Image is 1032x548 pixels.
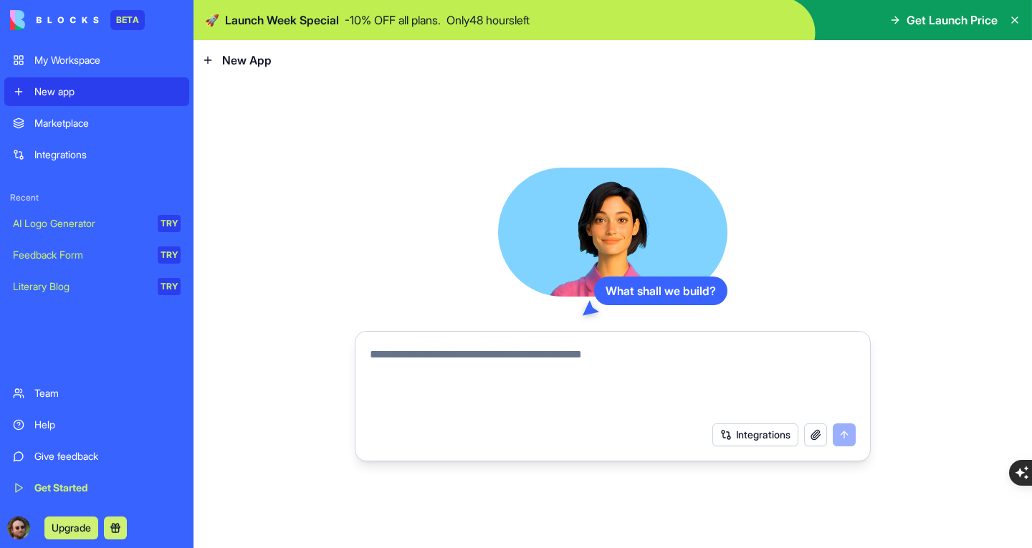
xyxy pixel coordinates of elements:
[205,11,219,29] span: 🚀
[4,77,189,106] a: New app
[34,148,181,162] div: Integrations
[10,10,145,30] a: BETA
[4,379,189,408] a: Team
[4,209,189,238] a: AI Logo GeneratorTRY
[4,192,189,203] span: Recent
[10,10,99,30] img: logo
[712,423,798,446] button: Integrations
[34,449,181,463] div: Give feedback
[4,140,189,169] a: Integrations
[34,418,181,432] div: Help
[44,516,98,539] button: Upgrade
[4,241,189,269] a: Feedback FormTRY
[446,11,530,29] p: Only 48 hours left
[4,46,189,74] a: My Workspace
[222,52,272,69] span: New App
[4,410,189,439] a: Help
[110,10,145,30] div: BETA
[34,53,181,67] div: My Workspace
[907,11,998,29] span: Get Launch Price
[158,246,181,264] div: TRY
[13,216,148,231] div: AI Logo Generator
[34,481,181,495] div: Get Started
[4,109,189,138] a: Marketplace
[345,11,441,29] p: - 10 % OFF all plans.
[13,279,148,294] div: Literary Blog
[4,442,189,471] a: Give feedback
[34,85,181,99] div: New app
[4,272,189,301] a: Literary BlogTRY
[225,11,339,29] span: Launch Week Special
[34,116,181,130] div: Marketplace
[7,516,30,539] img: ACg8ocLOzJOMfx9isZ1m78W96V-9B_-F0ZO2mgTmhXa4GGAzbULkhUdz=s96-c
[594,277,727,305] div: What shall we build?
[4,474,189,502] a: Get Started
[158,215,181,232] div: TRY
[44,520,98,534] a: Upgrade
[158,278,181,295] div: TRY
[34,386,181,400] div: Team
[13,248,148,262] div: Feedback Form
